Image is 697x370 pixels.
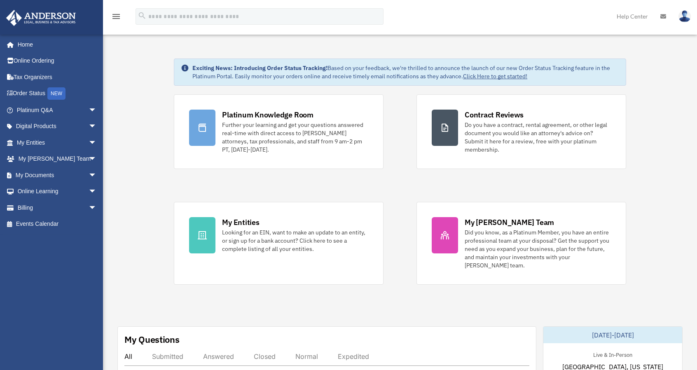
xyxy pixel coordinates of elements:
a: Platinum Q&Aarrow_drop_down [6,102,109,118]
a: Click Here to get started! [463,73,527,80]
a: Order StatusNEW [6,85,109,102]
div: My Entities [222,217,259,227]
a: menu [111,14,121,21]
div: Answered [203,352,234,361]
span: arrow_drop_down [89,183,105,200]
span: arrow_drop_down [89,151,105,168]
div: My Questions [124,333,180,346]
div: Based on your feedback, we're thrilled to announce the launch of our new Order Status Tracking fe... [192,64,619,80]
a: Events Calendar [6,216,109,232]
div: Closed [254,352,276,361]
div: Live & In-Person [587,350,639,358]
span: arrow_drop_down [89,102,105,119]
a: My [PERSON_NAME] Teamarrow_drop_down [6,151,109,167]
span: arrow_drop_down [89,167,105,184]
a: My Entities Looking for an EIN, want to make an update to an entity, or sign up for a bank accoun... [174,202,384,285]
a: Billingarrow_drop_down [6,199,109,216]
a: Online Ordering [6,53,109,69]
a: Digital Productsarrow_drop_down [6,118,109,135]
a: My Documentsarrow_drop_down [6,167,109,183]
span: arrow_drop_down [89,118,105,135]
div: All [124,352,132,361]
span: arrow_drop_down [89,199,105,216]
div: Contract Reviews [465,110,524,120]
a: Online Learningarrow_drop_down [6,183,109,200]
div: My [PERSON_NAME] Team [465,217,554,227]
div: Looking for an EIN, want to make an update to an entity, or sign up for a bank account? Click her... [222,228,368,253]
a: My [PERSON_NAME] Team Did you know, as a Platinum Member, you have an entire professional team at... [416,202,626,285]
strong: Exciting News: Introducing Order Status Tracking! [192,64,327,72]
div: Platinum Knowledge Room [222,110,313,120]
i: menu [111,12,121,21]
a: Home [6,36,105,53]
div: Do you have a contract, rental agreement, or other legal document you would like an attorney's ad... [465,121,611,154]
div: Further your learning and get your questions answered real-time with direct access to [PERSON_NAM... [222,121,368,154]
div: Normal [295,352,318,361]
div: [DATE]-[DATE] [543,327,682,343]
div: NEW [47,87,65,100]
a: Contract Reviews Do you have a contract, rental agreement, or other legal document you would like... [416,94,626,169]
a: My Entitiesarrow_drop_down [6,134,109,151]
div: Submitted [152,352,183,361]
span: arrow_drop_down [89,134,105,151]
img: User Pic [678,10,691,22]
div: Did you know, as a Platinum Member, you have an entire professional team at your disposal? Get th... [465,228,611,269]
i: search [138,11,147,20]
div: Expedited [338,352,369,361]
a: Tax Organizers [6,69,109,85]
img: Anderson Advisors Platinum Portal [4,10,78,26]
a: Platinum Knowledge Room Further your learning and get your questions answered real-time with dire... [174,94,384,169]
